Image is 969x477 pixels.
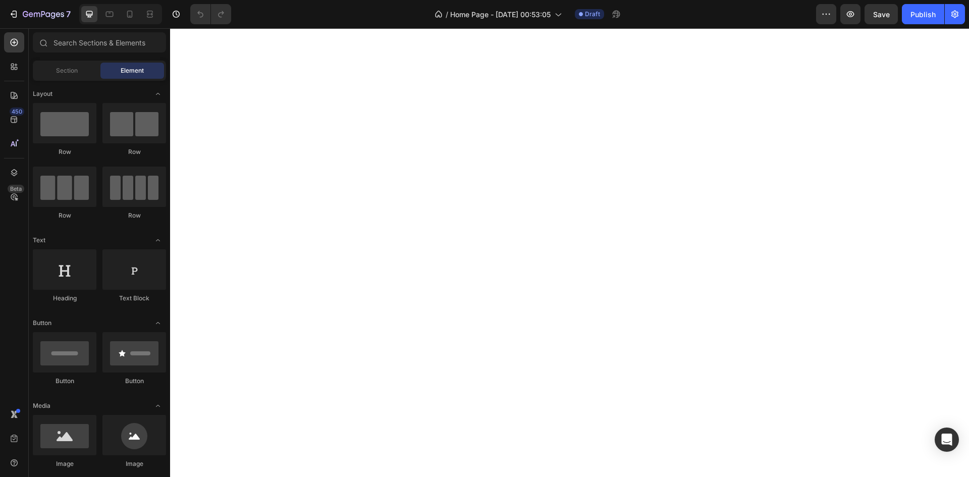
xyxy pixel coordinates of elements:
[4,4,75,24] button: 7
[121,66,144,75] span: Element
[33,211,96,220] div: Row
[33,89,52,98] span: Layout
[33,236,45,245] span: Text
[150,232,166,248] span: Toggle open
[935,428,959,452] div: Open Intercom Messenger
[33,377,96,386] div: Button
[102,211,166,220] div: Row
[190,4,231,24] div: Undo/Redo
[450,9,551,20] span: Home Page - [DATE] 00:53:05
[33,459,96,468] div: Image
[446,9,448,20] span: /
[150,86,166,102] span: Toggle open
[10,108,24,116] div: 450
[170,28,969,477] iframe: Design area
[8,185,24,193] div: Beta
[33,147,96,156] div: Row
[33,319,51,328] span: Button
[865,4,898,24] button: Save
[902,4,944,24] button: Publish
[33,401,50,410] span: Media
[56,66,78,75] span: Section
[910,9,936,20] div: Publish
[33,294,96,303] div: Heading
[102,294,166,303] div: Text Block
[873,10,890,19] span: Save
[150,315,166,331] span: Toggle open
[585,10,600,19] span: Draft
[33,32,166,52] input: Search Sections & Elements
[102,377,166,386] div: Button
[102,147,166,156] div: Row
[150,398,166,414] span: Toggle open
[102,459,166,468] div: Image
[66,8,71,20] p: 7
